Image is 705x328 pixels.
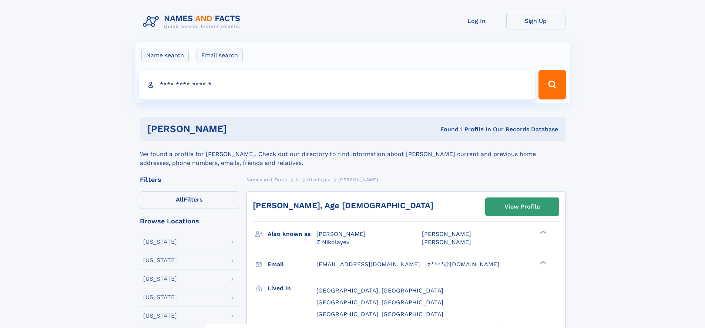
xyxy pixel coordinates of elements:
[422,230,471,237] span: [PERSON_NAME]
[333,125,558,133] div: Found 1 Profile In Our Records Database
[140,12,246,32] img: Logo Names and Facts
[268,228,316,240] h3: Also known as
[504,198,540,215] div: View Profile
[538,230,547,235] div: ❯
[246,175,287,184] a: Names and Facts
[268,258,316,271] h3: Email
[295,177,299,182] span: N
[176,196,184,203] span: All
[316,230,366,237] span: [PERSON_NAME]
[316,239,349,246] span: Z Nikolayev
[140,141,565,168] div: We found a profile for [PERSON_NAME]. Check out our directory to find information about [PERSON_N...
[486,198,559,216] a: View Profile
[316,299,443,306] span: [GEOGRAPHIC_DATA], [GEOGRAPHIC_DATA]
[140,176,239,183] div: Filters
[141,48,189,63] label: Name search
[295,175,299,184] a: N
[316,311,443,318] span: [GEOGRAPHIC_DATA], [GEOGRAPHIC_DATA]
[143,313,177,319] div: [US_STATE]
[307,175,330,184] a: Nikolayev
[307,177,330,182] span: Nikolayev
[140,218,239,224] div: Browse Locations
[506,12,565,30] a: Sign Up
[538,260,547,265] div: ❯
[253,201,433,210] a: [PERSON_NAME], Age [DEMOGRAPHIC_DATA]
[143,257,177,263] div: [US_STATE]
[140,191,239,209] label: Filters
[422,239,471,246] span: [PERSON_NAME]
[143,294,177,300] div: [US_STATE]
[197,48,243,63] label: Email search
[147,124,334,133] h1: [PERSON_NAME]
[447,12,506,30] a: Log In
[538,70,566,99] button: Search Button
[143,276,177,282] div: [US_STATE]
[268,282,316,295] h3: Lived in
[316,261,420,268] span: [EMAIL_ADDRESS][DOMAIN_NAME]
[139,70,536,99] input: search input
[143,239,177,245] div: [US_STATE]
[338,177,378,182] span: [PERSON_NAME]
[316,287,443,294] span: [GEOGRAPHIC_DATA], [GEOGRAPHIC_DATA]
